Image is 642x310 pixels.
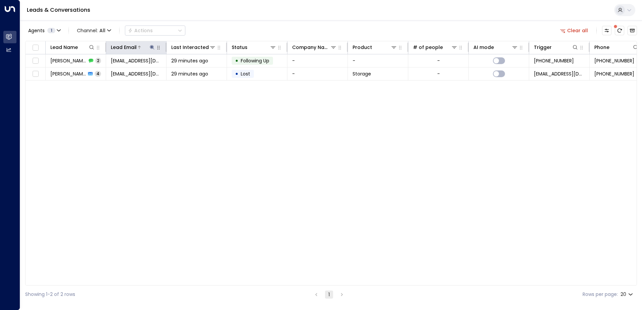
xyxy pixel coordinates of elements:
[128,28,153,34] div: Actions
[534,70,585,77] span: leads@space-station.co.uk
[348,54,408,67] td: -
[437,70,440,77] div: -
[292,43,337,51] div: Company Name
[125,25,185,36] div: Button group with a nested menu
[232,43,276,51] div: Status
[111,43,137,51] div: Lead Email
[31,70,40,78] span: Toggle select row
[50,70,86,77] span: Radina Terziyska
[232,43,247,51] div: Status
[235,55,238,66] div: •
[31,57,40,65] span: Toggle select row
[621,290,634,299] div: 20
[594,43,609,51] div: Phone
[25,291,75,298] div: Showing 1-2 of 2 rows
[95,58,101,63] span: 2
[125,25,185,36] button: Actions
[534,57,574,64] span: +447397128923
[473,43,494,51] div: AI mode
[99,28,105,33] span: All
[235,68,238,80] div: •
[31,44,40,52] span: Toggle select all
[615,26,624,35] span: There are new threads available. Refresh the grid to view the latest updates.
[74,26,114,35] button: Channel:All
[27,6,90,14] a: Leads & Conversations
[594,70,634,77] span: +447397128923
[353,43,397,51] div: Product
[437,57,440,64] div: -
[325,291,333,299] button: page 1
[28,28,45,33] span: Agents
[50,43,95,51] div: Lead Name
[413,43,443,51] div: # of people
[594,57,634,64] span: +447397128923
[602,26,611,35] button: Customize
[557,26,591,35] button: Clear all
[312,290,346,299] nav: pagination navigation
[95,71,101,76] span: 4
[241,57,269,64] span: Following Up
[74,26,114,35] span: Channel:
[534,43,579,51] div: Trigger
[353,70,371,77] span: Storage
[50,43,78,51] div: Lead Name
[111,57,162,64] span: r_terziyska@abv.bg
[287,54,348,67] td: -
[287,67,348,80] td: -
[171,57,208,64] span: 29 minutes ago
[171,43,216,51] div: Last Interacted
[594,43,639,51] div: Phone
[292,43,330,51] div: Company Name
[50,57,87,64] span: Radina Terziyska
[583,291,618,298] label: Rows per page:
[47,28,55,33] span: 1
[353,43,372,51] div: Product
[241,70,250,77] span: Lost
[171,70,208,77] span: 29 minutes ago
[534,43,552,51] div: Trigger
[111,43,155,51] div: Lead Email
[628,26,637,35] button: Archived Leads
[25,26,63,35] button: Agents1
[171,43,209,51] div: Last Interacted
[111,70,162,77] span: r_terziyska@abv.bg
[413,43,458,51] div: # of people
[473,43,518,51] div: AI mode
